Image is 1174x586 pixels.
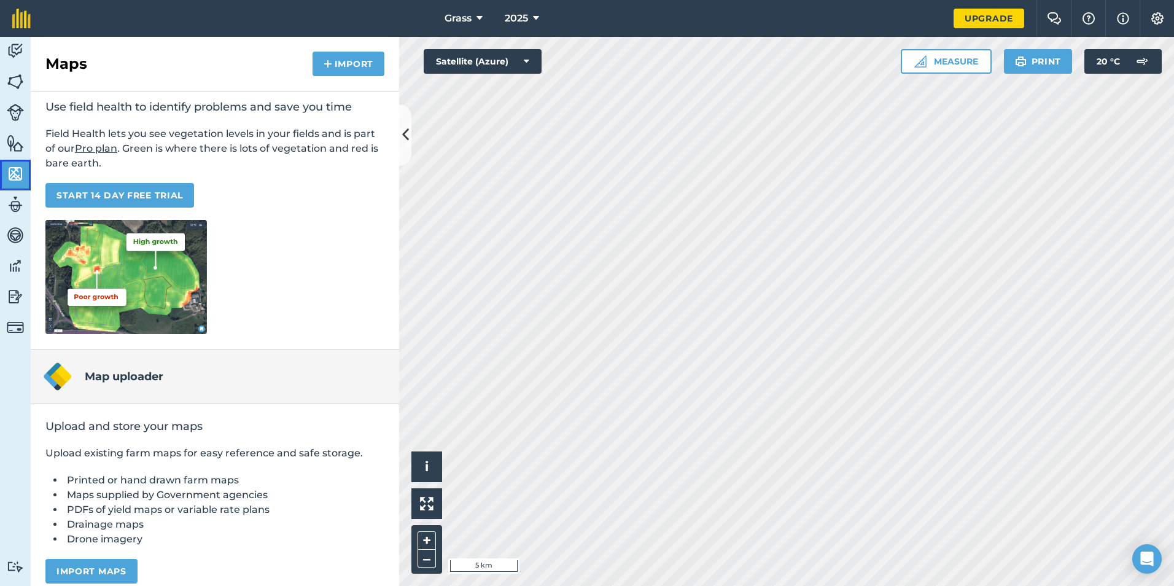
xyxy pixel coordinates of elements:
[445,11,472,26] span: Grass
[45,419,384,434] h2: Upload and store your maps
[425,459,429,474] span: i
[85,368,163,385] h4: Map uploader
[324,57,332,71] img: svg+xml;base64,PHN2ZyB4bWxucz0iaHR0cDovL3d3dy53My5vcmcvMjAwMC9zdmciIHdpZHRoPSIxNCIgaGVpZ2h0PSIyNC...
[64,502,384,517] li: PDFs of yield maps or variable rate plans
[75,143,117,154] a: Pro plan
[64,473,384,488] li: Printed or hand drawn farm maps
[901,49,992,74] button: Measure
[7,104,24,121] img: svg+xml;base64,PD94bWwgdmVyc2lvbj0iMS4wIiBlbmNvZGluZz0idXRmLTgiPz4KPCEtLSBHZW5lcmF0b3I6IEFkb2JlIE...
[1117,11,1129,26] img: svg+xml;base64,PHN2ZyB4bWxucz0iaHR0cDovL3d3dy53My5vcmcvMjAwMC9zdmciIHdpZHRoPSIxNyIgaGVpZ2h0PSIxNy...
[7,257,24,275] img: svg+xml;base64,PD94bWwgdmVyc2lvbj0iMS4wIiBlbmNvZGluZz0idXRmLTgiPz4KPCEtLSBHZW5lcmF0b3I6IEFkb2JlIE...
[12,9,31,28] img: fieldmargin Logo
[1081,12,1096,25] img: A question mark icon
[45,100,384,114] h2: Use field health to identify problems and save you time
[914,55,927,68] img: Ruler icon
[418,550,436,568] button: –
[7,134,24,152] img: svg+xml;base64,PHN2ZyB4bWxucz0iaHR0cDovL3d3dy53My5vcmcvMjAwMC9zdmciIHdpZHRoPSI1NiIgaGVpZ2h0PSI2MC...
[7,195,24,214] img: svg+xml;base64,PD94bWwgdmVyc2lvbj0iMS4wIiBlbmNvZGluZz0idXRmLTgiPz4KPCEtLSBHZW5lcmF0b3I6IEFkb2JlIE...
[7,287,24,306] img: svg+xml;base64,PD94bWwgdmVyc2lvbj0iMS4wIiBlbmNvZGluZz0idXRmLTgiPz4KPCEtLSBHZW5lcmF0b3I6IEFkb2JlIE...
[424,49,542,74] button: Satellite (Azure)
[1130,49,1154,74] img: svg+xml;base64,PD94bWwgdmVyc2lvbj0iMS4wIiBlbmNvZGluZz0idXRmLTgiPz4KPCEtLSBHZW5lcmF0b3I6IEFkb2JlIE...
[7,165,24,183] img: svg+xml;base64,PHN2ZyB4bWxucz0iaHR0cDovL3d3dy53My5vcmcvMjAwMC9zdmciIHdpZHRoPSI1NiIgaGVpZ2h0PSI2MC...
[954,9,1024,28] a: Upgrade
[1097,49,1120,74] span: 20 ° C
[1084,49,1162,74] button: 20 °C
[7,72,24,91] img: svg+xml;base64,PHN2ZyB4bWxucz0iaHR0cDovL3d3dy53My5vcmcvMjAwMC9zdmciIHdpZHRoPSI1NiIgaGVpZ2h0PSI2MC...
[64,532,384,547] li: Drone imagery
[411,451,442,482] button: i
[1015,54,1027,69] img: svg+xml;base64,PHN2ZyB4bWxucz0iaHR0cDovL3d3dy53My5vcmcvMjAwMC9zdmciIHdpZHRoPSIxOSIgaGVpZ2h0PSIyNC...
[420,497,433,510] img: Four arrows, one pointing top left, one top right, one bottom right and the last bottom left
[45,183,194,208] a: START 14 DAY FREE TRIAL
[1150,12,1165,25] img: A cog icon
[505,11,528,26] span: 2025
[7,42,24,60] img: svg+xml;base64,PD94bWwgdmVyc2lvbj0iMS4wIiBlbmNvZGluZz0idXRmLTgiPz4KPCEtLSBHZW5lcmF0b3I6IEFkb2JlIE...
[1004,49,1073,74] button: Print
[1047,12,1062,25] img: Two speech bubbles overlapping with the left bubble in the forefront
[45,54,87,74] h2: Maps
[7,226,24,244] img: svg+xml;base64,PD94bWwgdmVyc2lvbj0iMS4wIiBlbmNvZGluZz0idXRmLTgiPz4KPCEtLSBHZW5lcmF0b3I6IEFkb2JlIE...
[7,319,24,336] img: svg+xml;base64,PD94bWwgdmVyc2lvbj0iMS4wIiBlbmNvZGluZz0idXRmLTgiPz4KPCEtLSBHZW5lcmF0b3I6IEFkb2JlIE...
[1132,544,1162,574] div: Open Intercom Messenger
[45,127,384,171] p: Field Health lets you see vegetation levels in your fields and is part of our . Green is where th...
[64,517,384,532] li: Drainage maps
[45,559,138,584] button: Import maps
[45,446,384,461] p: Upload existing farm maps for easy reference and safe storage.
[313,52,384,76] button: Import
[7,561,24,572] img: svg+xml;base64,PD94bWwgdmVyc2lvbj0iMS4wIiBlbmNvZGluZz0idXRmLTgiPz4KPCEtLSBHZW5lcmF0b3I6IEFkb2JlIE...
[43,362,72,391] img: Map uploader logo
[418,531,436,550] button: +
[64,488,384,502] li: Maps supplied by Government agencies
